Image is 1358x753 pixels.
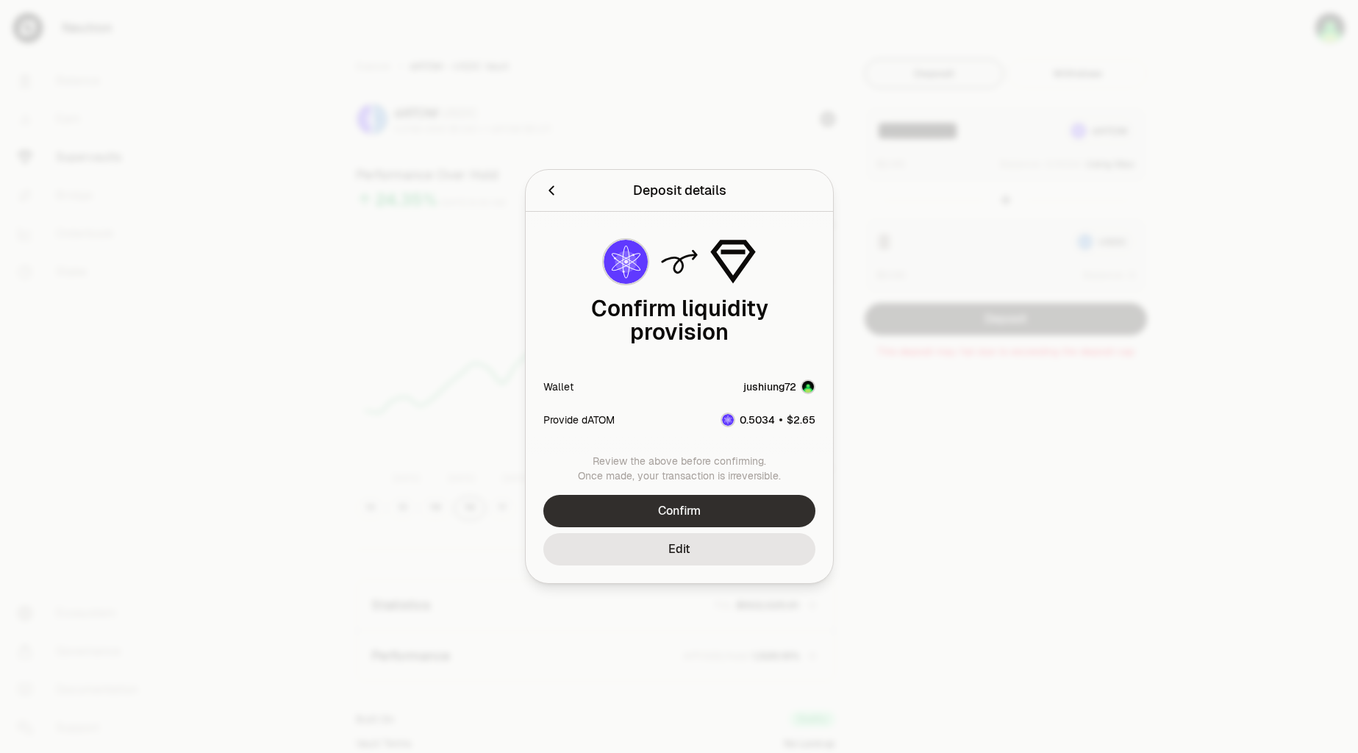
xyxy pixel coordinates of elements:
[543,297,815,344] div: Confirm liquidity provision
[632,180,726,201] div: Deposit details
[743,379,796,394] div: jushiung72
[543,379,573,394] div: Wallet
[543,533,815,565] button: Edit
[743,379,815,394] button: jushiung72Account Image
[802,381,814,393] img: Account Image
[543,454,815,483] div: Review the above before confirming. Once made, your transaction is irreversible.
[543,495,815,527] button: Confirm
[604,240,648,284] img: dATOM Logo
[543,180,560,201] button: Back
[543,413,615,427] div: Provide dATOM
[722,414,734,426] img: dATOM Logo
